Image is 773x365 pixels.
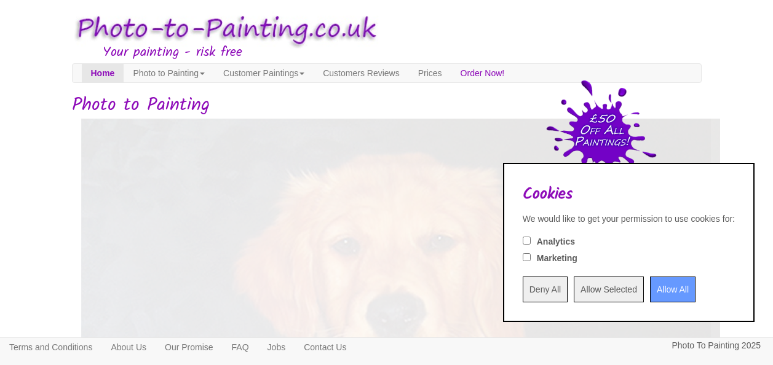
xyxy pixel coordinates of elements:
a: Prices [409,64,451,82]
h1: Photo to Painting [72,95,702,116]
input: Allow Selected [574,277,644,302]
label: Analytics [537,235,575,248]
input: Deny All [523,277,568,302]
a: FAQ [223,338,258,356]
input: Allow All [650,277,696,302]
a: Customers Reviews [314,64,408,82]
a: Our Promise [156,338,223,356]
a: About Us [101,338,156,356]
a: Home [82,64,124,82]
div: We would like to get your permission to use cookies for: [523,213,735,225]
a: Jobs [258,338,295,356]
img: Photo to Painting [66,6,381,53]
a: Photo to Painting [124,64,214,82]
h2: Cookies [523,186,735,203]
p: Photo To Painting 2025 [672,338,761,353]
a: Customer Paintings [214,64,314,82]
a: Contact Us [295,338,355,356]
img: 50 pound price drop [546,80,657,189]
label: Marketing [537,252,577,264]
h3: Your painting - risk free [103,45,702,60]
a: Order Now! [451,64,514,82]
